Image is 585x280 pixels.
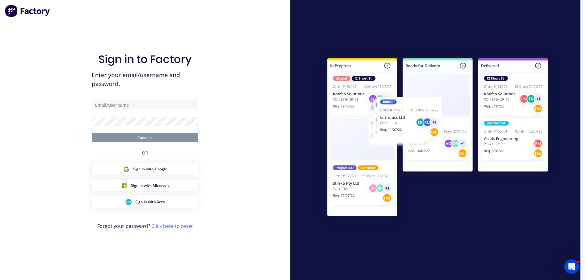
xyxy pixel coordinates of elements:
[151,223,193,229] a: Click here to reset
[97,222,193,230] span: Forgot your password?
[92,180,198,191] button: Microsoft Sign inSign in with Microsoft
[121,183,127,189] img: Microsoft Sign in
[98,53,192,66] h1: Sign in to Factory
[123,166,129,172] img: Google Sign in
[142,142,148,163] div: OR
[126,199,132,205] img: Xero Sign in
[92,100,198,109] input: Email/Username
[131,183,169,188] span: Sign in with Microsoft
[135,199,165,205] span: Sign in with Xero
[564,259,579,274] iframe: Intercom live chat
[133,166,167,172] span: Sign in with Google
[92,196,198,208] button: Xero Sign inSign in with Xero
[5,5,51,17] img: Factory
[92,71,198,88] span: Enter your email/username and password.
[92,133,198,142] button: Continue
[314,46,562,231] img: Sign in
[92,163,198,175] button: Google Sign inSign in with Google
